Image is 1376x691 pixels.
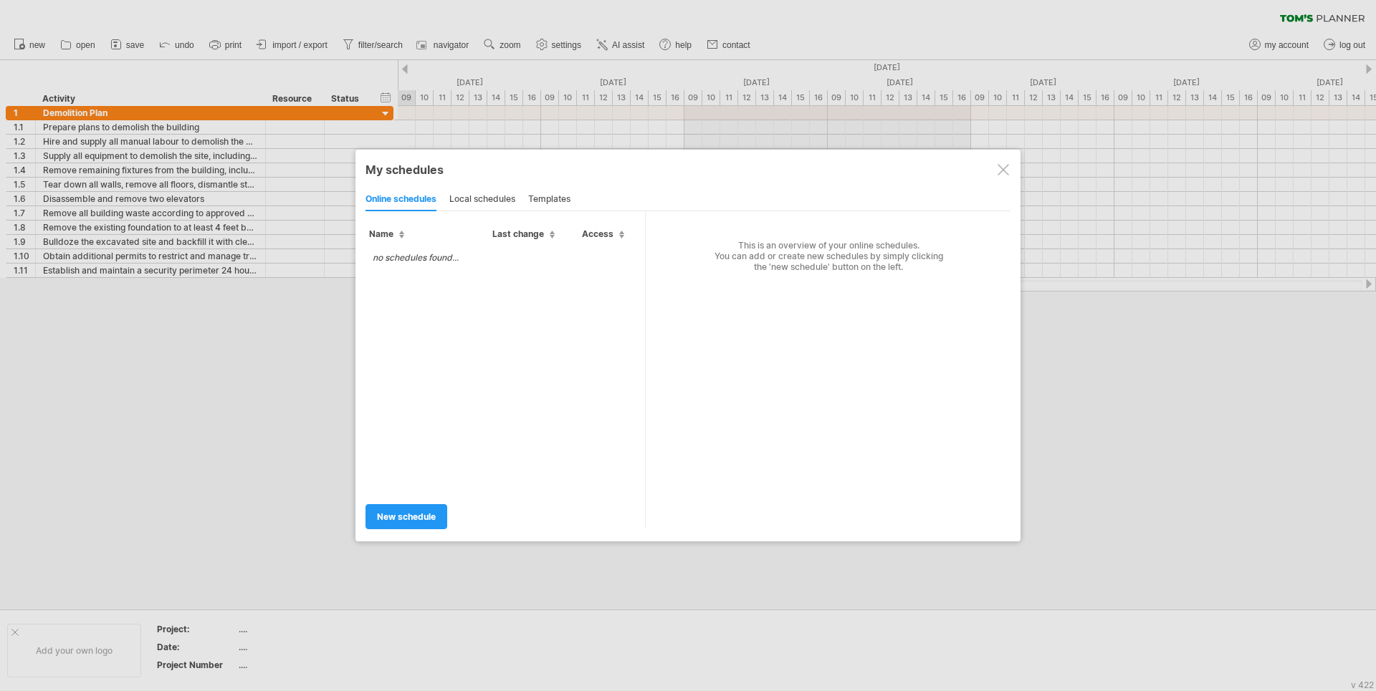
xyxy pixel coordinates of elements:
[365,245,466,270] td: no schedules found...
[365,163,1010,177] div: My schedules
[492,228,555,239] span: Last change
[365,188,436,211] div: online schedules
[646,211,1001,272] div: This is an overview of your online schedules. You can add or create new schedules by simply click...
[449,188,515,211] div: local schedules
[528,188,570,211] div: templates
[377,511,436,522] span: new schedule
[369,228,404,239] span: Name
[582,228,624,239] span: Access
[365,504,447,529] a: new schedule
